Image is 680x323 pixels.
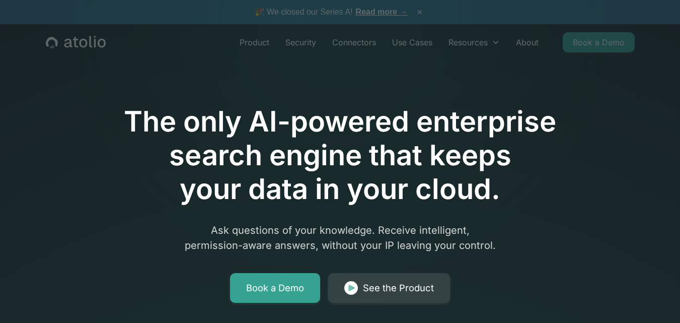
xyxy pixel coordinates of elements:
[255,6,408,18] span: 🎉 We closed our Series A!
[508,32,547,52] a: About
[440,32,508,52] div: Resources
[83,105,598,207] h1: The only AI-powered enterprise search engine that keeps your data in your cloud.
[414,7,426,18] button: ×
[147,223,534,253] p: Ask questions of your knowledge. Receive intelligent, permission-aware answers, without your IP l...
[328,273,450,303] a: See the Product
[448,36,488,48] div: Resources
[363,281,434,295] div: See the Product
[384,32,440,52] a: Use Cases
[277,32,324,52] a: Security
[46,36,106,49] a: home
[356,8,408,16] a: Read more →
[563,32,635,52] a: Book a Demo
[230,273,320,303] a: Book a Demo
[232,32,277,52] a: Product
[324,32,384,52] a: Connectors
